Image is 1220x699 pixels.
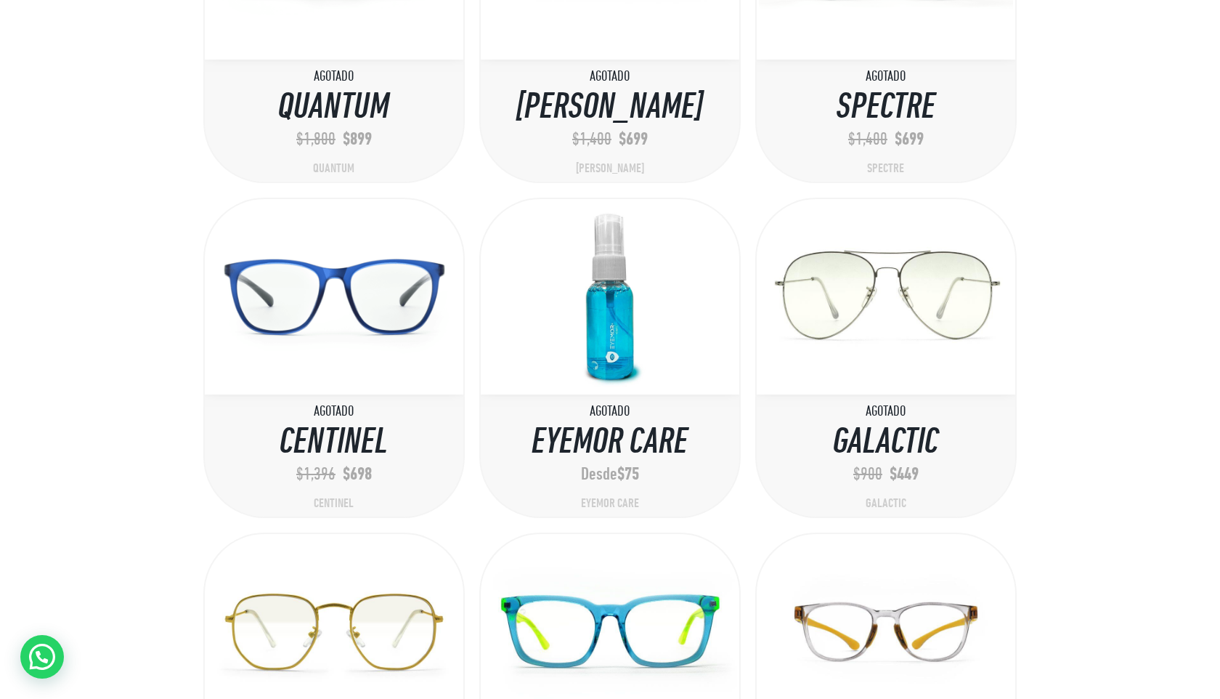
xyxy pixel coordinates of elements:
[343,466,372,484] bdi: 698
[867,163,904,176] a: Spectre
[314,498,354,511] a: Centinel
[343,131,350,149] span: $
[619,131,626,149] span: $
[890,466,897,484] span: $
[848,131,855,149] span: $
[619,131,648,149] bdi: 699
[757,64,1015,91] div: Agotado
[343,131,372,149] bdi: 899
[296,131,335,149] bdi: 1,800
[205,421,463,466] h1: Centinel
[895,131,924,149] bdi: 699
[481,399,739,426] div: Agotado
[853,466,882,484] bdi: 900
[481,458,739,492] div: Desde
[296,131,304,149] span: $
[757,421,1015,466] h1: Galactic
[757,399,1015,426] div: Agotado
[617,466,639,484] bdi: 75
[481,64,739,91] div: Agotado
[581,498,639,511] a: Eyemor Care
[757,86,1015,131] h1: Spectre
[853,466,861,484] span: $
[205,64,463,91] div: Agotado
[296,466,304,484] span: $
[205,86,463,131] h1: Quantum
[890,466,919,484] bdi: 449
[617,466,625,484] span: $
[481,86,739,131] h1: [PERSON_NAME]
[848,131,887,149] bdi: 1,400
[296,466,335,484] bdi: 1,396
[313,163,354,176] a: Quantum
[895,131,902,149] span: $
[343,466,350,484] span: $
[572,131,611,149] bdi: 1,400
[572,131,579,149] span: $
[866,498,906,511] a: Galactic
[205,399,463,426] div: Agotado
[481,421,739,466] h1: Eyemor Care
[576,163,644,176] a: [PERSON_NAME]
